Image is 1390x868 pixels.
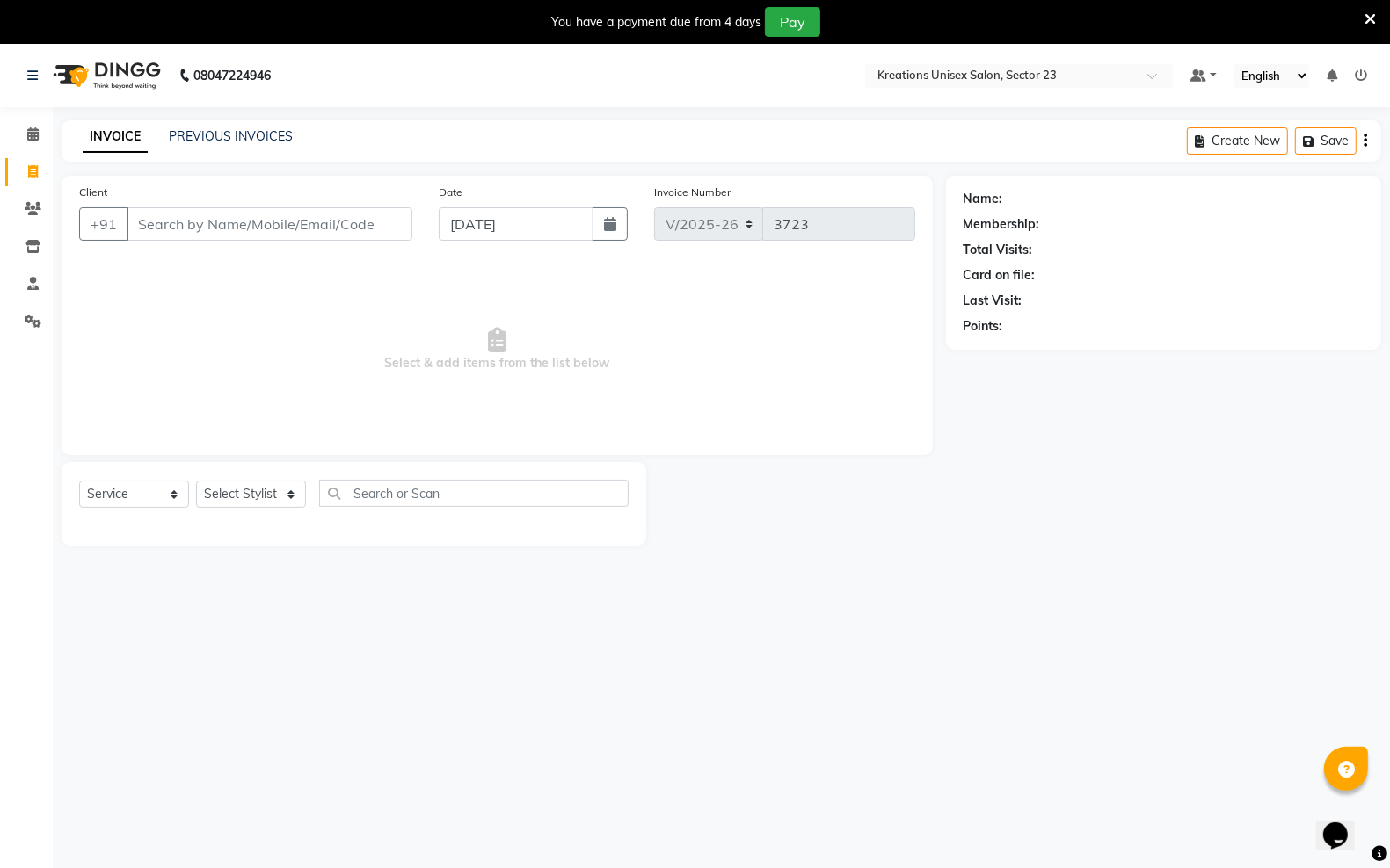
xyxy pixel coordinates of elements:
[765,7,820,37] button: Pay
[193,51,271,100] b: 08047224946
[964,317,1003,336] div: Points:
[654,184,731,200] label: Invoice Number
[964,241,1033,259] div: Total Visits:
[319,480,629,507] input: Search or Scan
[1295,127,1357,155] button: Save
[1316,798,1372,850] iframe: chat widget
[964,292,1022,310] div: Last Visit:
[127,207,412,241] input: Search by Name/Mobile/Email/Code
[83,121,148,153] a: INVOICE
[439,184,462,200] label: Date
[964,190,1003,208] div: Name:
[79,207,128,241] button: +91
[1187,127,1288,155] button: Create New
[79,262,915,438] span: Select & add items from the list below
[551,13,761,32] div: You have a payment due from 4 days
[169,128,293,144] a: PREVIOUS INVOICES
[45,51,165,100] img: logo
[79,184,107,200] label: Client
[964,215,1040,234] div: Membership:
[964,266,1036,285] div: Card on file:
